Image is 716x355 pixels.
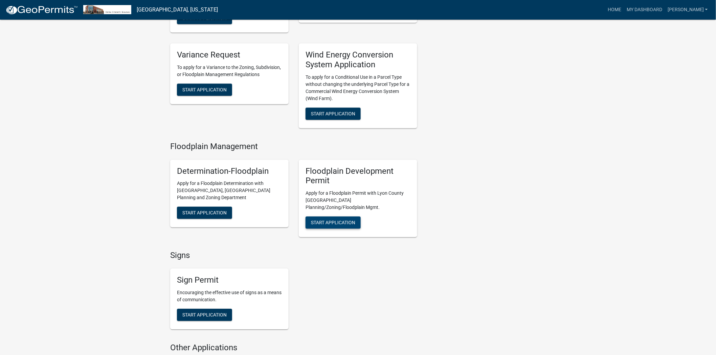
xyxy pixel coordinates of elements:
button: Start Application [177,309,232,321]
span: Start Application [182,15,227,21]
a: Home [605,3,624,16]
a: [PERSON_NAME] [665,3,711,16]
p: Apply for a Floodplain Permit with Lyon County [GEOGRAPHIC_DATA] Planning/Zoning/Floodplain Mgmt. [306,190,410,211]
p: To apply for a Variance to the Zoning, Subdivision, or Floodplain Management Regulations [177,64,282,78]
a: My Dashboard [624,3,665,16]
h5: Sign Permit [177,275,282,285]
span: Start Application [311,220,355,225]
h5: Variance Request [177,50,282,60]
img: Lyon County, Kansas [83,5,131,14]
h4: Signs [170,251,417,260]
p: Apply for a Floodplain Determination with [GEOGRAPHIC_DATA], [GEOGRAPHIC_DATA] Planning and Zonin... [177,180,282,201]
span: Start Application [182,87,227,92]
a: [GEOGRAPHIC_DATA], [US_STATE] [137,4,218,16]
span: Start Application [182,210,227,215]
button: Start Application [177,207,232,219]
span: Start Application [311,111,355,116]
h4: Other Applications [170,343,417,353]
h4: Floodplain Management [170,142,417,151]
button: Start Application [306,216,361,229]
h5: Floodplain Development Permit [306,166,410,186]
span: Start Application [182,312,227,317]
button: Start Application [306,108,361,120]
h5: Determination-Floodplain [177,166,282,176]
button: Start Application [177,84,232,96]
p: To apply for a Conditional Use in a Parcel Type without changing the underlying Parcel Type for a... [306,74,410,102]
h5: Wind Energy Conversion System Application [306,50,410,70]
p: Encouraging the effective use of signs as a means of communication. [177,289,282,303]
